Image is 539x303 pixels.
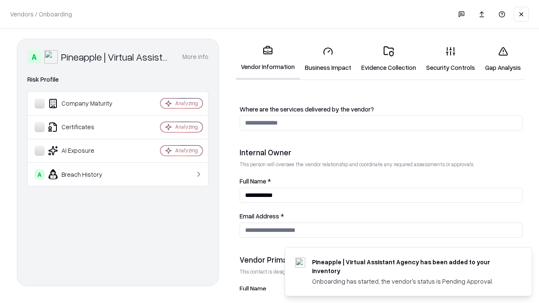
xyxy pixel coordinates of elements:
img: trypineapple.com [295,258,305,268]
div: Company Maturity [35,98,135,109]
a: Evidence Collection [356,40,421,79]
label: Full Name * [240,178,523,184]
p: Vendors / Onboarding [10,10,72,19]
div: Analyzing [175,147,198,154]
div: Internal Owner [240,147,523,157]
div: A [35,169,45,179]
label: Full Name [240,285,523,292]
p: This contact is designated to receive the assessment request from Shift [240,268,523,275]
a: Security Controls [421,40,480,79]
div: Pineapple | Virtual Assistant Agency has been added to your inventory [312,258,512,275]
div: Analyzing [175,123,198,130]
label: Email Address * [240,213,523,219]
div: Analyzing [175,100,198,107]
div: A [27,50,41,64]
div: Onboarding has started, the vendor's status is Pending Approval. [312,277,512,286]
div: AI Exposure [35,146,135,156]
p: This person will oversee the vendor relationship and coordinate any required assessments or appro... [240,161,523,168]
div: Breach History [35,169,135,179]
a: Business Impact [300,40,356,79]
div: Risk Profile [27,74,208,85]
div: Pineapple | Virtual Assistant Agency [61,50,172,64]
label: Where are the services delivered by the vendor? [240,106,523,112]
button: More info [182,49,208,64]
a: Gap Analysis [480,40,526,79]
a: Vendor Information [236,39,300,80]
div: Vendor Primary Contact [240,255,523,265]
div: Certificates [35,122,135,132]
img: Pineapple | Virtual Assistant Agency [44,50,58,64]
